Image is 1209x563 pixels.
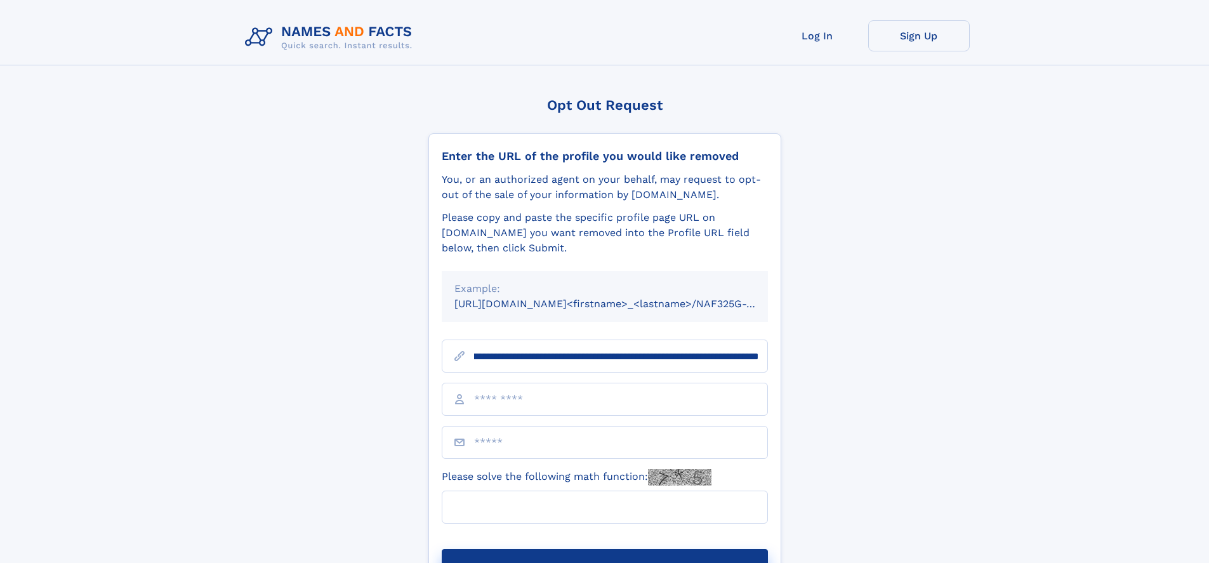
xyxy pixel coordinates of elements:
[868,20,970,51] a: Sign Up
[240,20,423,55] img: Logo Names and Facts
[454,298,792,310] small: [URL][DOMAIN_NAME]<firstname>_<lastname>/NAF325G-xxxxxxxx
[442,469,711,486] label: Please solve the following math function:
[454,281,755,296] div: Example:
[428,97,781,113] div: Opt Out Request
[442,149,768,163] div: Enter the URL of the profile you would like removed
[442,172,768,202] div: You, or an authorized agent on your behalf, may request to opt-out of the sale of your informatio...
[767,20,868,51] a: Log In
[442,210,768,256] div: Please copy and paste the specific profile page URL on [DOMAIN_NAME] you want removed into the Pr...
